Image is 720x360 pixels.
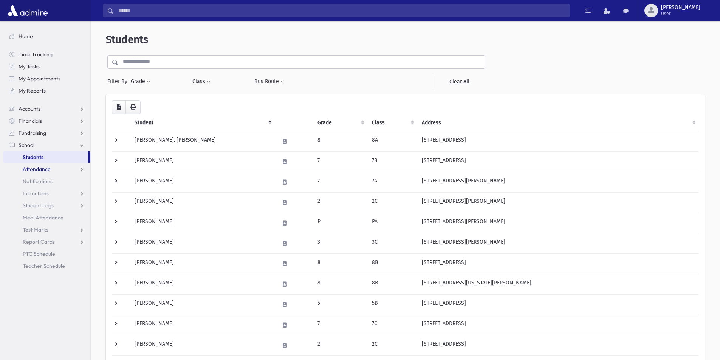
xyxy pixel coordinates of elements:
a: Infractions [3,187,90,199]
td: [STREET_ADDRESS][PERSON_NAME] [417,213,699,233]
td: 8 [313,274,367,294]
span: My Reports [19,87,46,94]
span: My Appointments [19,75,60,82]
a: Attendance [3,163,90,175]
td: 5 [313,294,367,315]
td: [STREET_ADDRESS] [417,335,699,355]
button: Grade [130,75,151,88]
a: Teacher Schedule [3,260,90,272]
a: My Reports [3,85,90,97]
td: [PERSON_NAME], [PERSON_NAME] [130,131,275,151]
a: PTC Schedule [3,248,90,260]
td: 8 [313,253,367,274]
td: [STREET_ADDRESS][PERSON_NAME] [417,172,699,192]
td: 3C [367,233,417,253]
td: 8 [313,131,367,151]
td: [PERSON_NAME] [130,315,275,335]
th: Student: activate to sort column descending [130,114,275,131]
button: Print [125,100,141,114]
td: 2C [367,335,417,355]
th: Grade: activate to sort column ascending [313,114,367,131]
span: [PERSON_NAME] [661,5,700,11]
a: My Tasks [3,60,90,73]
td: 7C [367,315,417,335]
a: Time Tracking [3,48,90,60]
td: [PERSON_NAME] [130,213,275,233]
span: Test Marks [23,226,48,233]
a: Meal Attendance [3,212,90,224]
input: Search [114,4,570,17]
a: Report Cards [3,236,90,248]
span: PTC Schedule [23,250,55,257]
td: P [313,213,367,233]
a: Financials [3,115,90,127]
td: [STREET_ADDRESS][PERSON_NAME] [417,192,699,213]
a: School [3,139,90,151]
a: Home [3,30,90,42]
td: [PERSON_NAME] [130,192,275,213]
span: Attendance [23,166,51,173]
td: [STREET_ADDRESS] [417,131,699,151]
td: 7B [367,151,417,172]
td: [PERSON_NAME] [130,253,275,274]
td: 7 [313,151,367,172]
td: [PERSON_NAME] [130,172,275,192]
td: 2C [367,192,417,213]
td: 5B [367,294,417,315]
span: Student Logs [23,202,54,209]
span: Students [23,154,43,161]
td: [PERSON_NAME] [130,151,275,172]
a: Fundraising [3,127,90,139]
td: [PERSON_NAME] [130,335,275,355]
span: School [19,142,34,148]
a: Test Marks [3,224,90,236]
a: Notifications [3,175,90,187]
button: Class [192,75,211,88]
a: Students [3,151,88,163]
th: Class: activate to sort column ascending [367,114,417,131]
img: AdmirePro [6,3,50,18]
span: User [661,11,700,17]
td: [PERSON_NAME] [130,294,275,315]
a: My Appointments [3,73,90,85]
span: Students [106,33,148,46]
td: [PERSON_NAME] [130,233,275,253]
span: Home [19,33,33,40]
a: Accounts [3,103,90,115]
span: Time Tracking [19,51,53,58]
td: 3 [313,233,367,253]
td: 7 [313,172,367,192]
button: CSV [112,100,126,114]
span: Filter By [107,77,130,85]
td: 7 [313,315,367,335]
td: [STREET_ADDRESS] [417,315,699,335]
td: [STREET_ADDRESS] [417,294,699,315]
span: Teacher Schedule [23,263,65,269]
td: 7A [367,172,417,192]
td: [STREET_ADDRESS] [417,253,699,274]
td: 2 [313,335,367,355]
a: Clear All [433,75,485,88]
span: Meal Attendance [23,214,63,221]
td: [STREET_ADDRESS][US_STATE][PERSON_NAME] [417,274,699,294]
td: 8A [367,131,417,151]
td: [PERSON_NAME] [130,274,275,294]
span: My Tasks [19,63,40,70]
th: Address: activate to sort column ascending [417,114,699,131]
span: Report Cards [23,238,55,245]
a: Student Logs [3,199,90,212]
td: [STREET_ADDRESS] [417,151,699,172]
span: Fundraising [19,130,46,136]
td: 8B [367,253,417,274]
span: Financials [19,117,42,124]
td: 2 [313,192,367,213]
span: Notifications [23,178,53,185]
td: PA [367,213,417,233]
button: Bus Route [254,75,285,88]
td: [STREET_ADDRESS][PERSON_NAME] [417,233,699,253]
span: Infractions [23,190,49,197]
td: 8B [367,274,417,294]
span: Accounts [19,105,40,112]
